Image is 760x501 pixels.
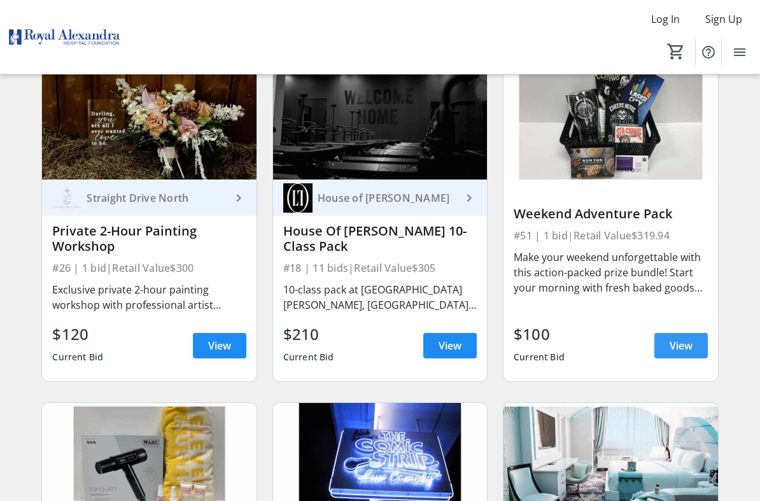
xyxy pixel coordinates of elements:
div: Private 2-Hour Painting Workshop [52,223,246,254]
div: Exclusive private 2-hour painting workshop with professional artist instruction. Includes all art... [52,282,246,313]
div: Weekend Adventure Pack [514,206,707,222]
div: Straight Drive North [81,192,230,204]
div: $120 [52,323,103,346]
div: Make your weekend unforgettable with this action-packed prize bundle! Start your morning with fre... [514,250,707,295]
div: #18 | 11 bids | Retail Value $305 [283,259,477,277]
span: View [670,338,693,353]
div: $100 [514,323,565,346]
mat-icon: keyboard_arrow_right [461,190,477,206]
div: Current Bid [514,346,565,369]
div: 10-class pack at [GEOGRAPHIC_DATA][PERSON_NAME], [GEOGRAPHIC_DATA]'s premier [PERSON_NAME] studio... [283,282,477,313]
img: Royal Alexandra Hospital Foundation's Logo [8,5,121,69]
span: Sign Up [705,11,742,27]
a: View [654,333,708,358]
img: Weekend Adventure Pack [503,59,717,180]
div: House Of [PERSON_NAME] 10-Class Pack [283,223,477,254]
img: Straight Drive North [52,183,81,213]
div: $210 [283,323,334,346]
span: View [439,338,461,353]
button: Help [696,39,721,65]
div: House of [PERSON_NAME] [313,192,461,204]
div: Current Bid [283,346,334,369]
mat-icon: keyboard_arrow_right [231,190,246,206]
div: #26 | 1 bid | Retail Value $300 [52,259,246,277]
img: House of Lagree [283,183,313,213]
button: Menu [727,39,752,65]
a: Straight Drive NorthStraight Drive North [42,180,256,216]
div: Current Bid [52,346,103,369]
div: #51 | 1 bid | Retail Value $319.94 [514,227,707,244]
a: House of LagreeHouse of [PERSON_NAME] [273,180,487,216]
button: Sign Up [695,9,752,29]
button: Cart [665,40,687,63]
span: View [208,338,231,353]
button: Log In [641,9,690,29]
img: House Of Lagree 10-Class Pack [273,59,487,180]
a: View [423,333,477,358]
a: View [193,333,246,358]
span: Log In [651,11,680,27]
img: Private 2-Hour Painting Workshop [42,59,256,180]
